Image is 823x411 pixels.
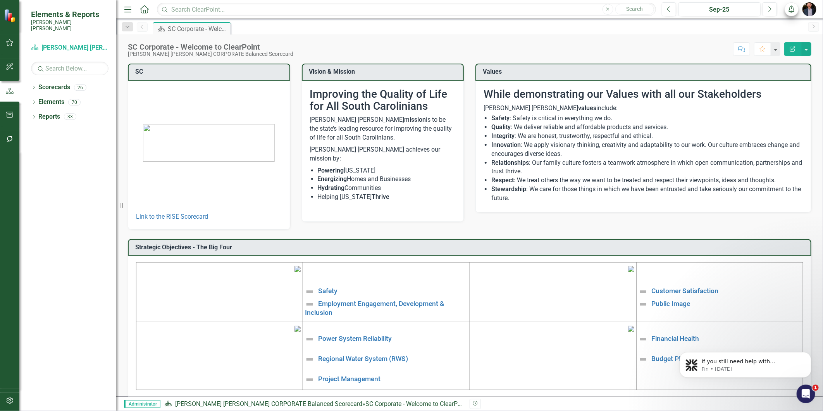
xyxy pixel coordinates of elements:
button: Search [615,4,654,15]
img: Not Defined [305,355,314,364]
div: [PERSON_NAME] [PERSON_NAME] CORPORATE Balanced Scorecard [128,51,293,57]
strong: Stewardship [491,185,526,193]
img: Not Defined [639,335,648,344]
strong: Thrive [372,193,390,200]
strong: mission [405,116,426,123]
a: Public Image [652,300,690,308]
a: Reports [38,112,60,121]
span: 1 [813,385,819,391]
a: Budget Planning and Execution [652,355,746,363]
strong: Innovation [491,141,521,149]
h3: Values [483,68,807,75]
img: mceclip2%20v3.png [628,266,634,272]
div: 26 [74,84,86,91]
img: Not Defined [305,300,314,309]
p: [PERSON_NAME] [PERSON_NAME] include: [484,104,803,113]
a: Elements [38,98,64,107]
div: 70 [68,99,81,105]
img: Not Defined [305,287,314,296]
h3: Vision & Mission [309,68,460,75]
a: Scorecards [38,83,70,92]
span: If you still need help with understanding or adjusting the reporting frequency of your KPI, I’m h... [34,22,131,75]
img: Not Defined [305,335,314,344]
div: » [164,400,464,409]
img: mceclip3%20v3.png [294,326,301,332]
li: [US_STATE] [318,166,456,175]
span: Search [626,6,643,12]
img: ClearPoint Strategy [4,9,17,22]
a: Employment Engagement, Development & Inclusion [305,300,444,316]
li: : We deliver reliable and affordable products and services. [491,123,803,132]
h2: Improving the Quality of Life for All South Carolinians [310,88,456,112]
h3: SC [135,68,286,75]
strong: Safety [491,114,510,122]
img: Not Defined [639,287,648,296]
span: Administrator [124,400,160,408]
img: mceclip4.png [628,326,634,332]
a: Power System Reliability [318,335,392,343]
div: Sep-25 [681,5,758,14]
img: Not Defined [639,355,648,364]
strong: Respect [491,176,514,184]
img: mceclip1%20v4.png [294,266,301,272]
li: : We treat others the way we want to be treated and respect their viewpoints, ideas and thoughts. [491,176,803,185]
span: Elements & Reports [31,10,108,19]
a: Link to the RISE Scorecard [136,213,208,220]
strong: values [578,104,596,112]
strong: Energizing [318,175,347,183]
a: Customer Satisfaction [652,287,719,295]
strong: Hydrating [318,184,345,192]
a: Project Management [318,375,381,383]
button: Sep-25 [678,2,761,16]
li: Helping [US_STATE] [318,193,456,202]
strong: Integrity [491,132,515,140]
li: : Our family culture fosters a teamwork atmosphere in which open communication, partnerships and ... [491,159,803,176]
p: [PERSON_NAME] [PERSON_NAME] is to be the state’s leading resource for improving the quality of li... [310,116,456,144]
img: Not Defined [639,300,648,309]
div: SC Corporate - Welcome to ClearPoint [365,400,468,408]
a: [PERSON_NAME] [PERSON_NAME] CORPORATE Balanced Scorecard [31,43,108,52]
iframe: Intercom notifications message [668,336,823,390]
a: Regional Water System (RWS) [318,355,408,363]
div: SC Corporate - Welcome to ClearPoint [168,24,229,34]
li: : We are honest, trustworthy, respectful and ethical. [491,132,803,141]
h3: Strategic Objectives - The Big Four [135,244,807,251]
img: Chris Amodeo [802,2,816,16]
p: Message from Fin, sent 1w ago [34,30,134,37]
small: [PERSON_NAME] [PERSON_NAME] [31,19,108,32]
strong: Relationships [491,159,529,166]
p: [PERSON_NAME] [PERSON_NAME] achieves our mission by: [310,144,456,165]
li: : We care for those things in which we have been entrusted and take seriously our commitment to t... [491,185,803,203]
input: Search Below... [31,62,108,75]
a: Financial Health [652,335,699,343]
li: : We apply visionary thinking, creativity and adaptability to our work. Our culture embraces chan... [491,141,803,159]
a: [PERSON_NAME] [PERSON_NAME] CORPORATE Balanced Scorecard [175,400,362,408]
div: SC Corporate - Welcome to ClearPoint [128,43,293,51]
li: Homes and Businesses [318,175,456,184]
div: 33 [64,114,76,120]
img: Not Defined [305,375,314,384]
h2: While demonstrating our Values with all our Stakeholders [484,88,803,100]
strong: Powering [318,167,344,174]
a: Safety [318,287,337,295]
li: : Safety is critical in everything we do. [491,114,803,123]
iframe: Intercom live chat [797,385,815,403]
strong: Quality [491,123,511,131]
li: Communities [318,184,456,193]
input: Search ClearPoint... [157,3,656,16]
